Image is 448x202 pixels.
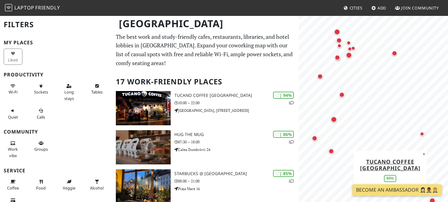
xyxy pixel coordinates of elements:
[8,114,18,120] span: Quiet
[288,178,294,184] p: 1
[352,184,442,196] a: Become an Ambassador 🤵🏻‍♀️🤵🏾‍♂️🤵🏼‍♀️
[338,91,346,99] div: Map marker
[369,2,389,13] a: Add
[14,4,34,11] span: Laptop
[64,89,74,101] span: Long stays
[288,100,294,106] p: 1
[4,138,22,160] button: Work vibe
[37,114,45,120] span: Video/audio calls
[5,3,60,13] a: LaptopFriendly LaptopFriendly
[174,147,299,152] p: Calea Dumbrăvii 24
[9,89,17,95] span: Stable Wi-Fi
[114,15,298,32] h1: [GEOGRAPHIC_DATA]
[4,106,22,122] button: Quiet
[7,185,19,191] span: Coffee
[63,185,75,191] span: Veggie
[116,91,171,125] img: Tucano Coffee Nepal
[174,178,299,184] p: 08:00 – 21:00
[116,130,171,164] img: Hug The Mug
[35,4,60,11] span: Friendly
[174,100,299,106] p: 10:00 – 22:00
[4,15,108,34] h2: Filters
[90,185,104,191] span: Alcohol
[390,49,398,57] div: Map marker
[32,177,50,193] button: Food
[91,89,103,95] span: Work-friendly tables
[4,40,108,46] h3: My Places
[421,151,427,157] button: Close popup
[32,81,50,97] button: Sockets
[174,171,299,176] h3: Starbucks @ [GEOGRAPHIC_DATA]
[273,92,294,99] div: | 94%
[310,134,318,142] div: Map marker
[116,32,295,68] p: The best work and study-friendly cafes, restaurants, libraries, and hotel lobbies in [GEOGRAPHIC_...
[116,72,295,91] h2: 17 Work-Friendly Places
[36,185,46,191] span: Food
[174,132,299,137] h3: Hug The Mug
[60,81,78,103] button: Long stays
[316,72,324,80] div: Map marker
[378,5,386,11] span: Add
[4,168,108,174] h3: Service
[88,177,106,193] button: Alcohol
[333,53,341,61] div: Map marker
[360,158,420,171] a: Tucano Coffee [GEOGRAPHIC_DATA]
[333,28,341,36] div: Map marker
[329,115,338,124] div: Map marker
[335,54,342,62] div: Map marker
[174,93,299,98] h3: Tucano Coffee [GEOGRAPHIC_DATA]
[4,72,108,78] h3: Productivity
[8,146,18,158] span: People working
[112,91,299,125] a: Tucano Coffee Nepal | 94% 1 Tucano Coffee [GEOGRAPHIC_DATA] 10:00 – 22:00 [GEOGRAPHIC_DATA], [STR...
[32,106,50,122] button: Calls
[4,81,22,97] button: Wi-Fi
[393,2,441,13] a: Join Community
[349,45,357,52] div: Map marker
[288,139,294,145] p: 1
[273,170,294,177] div: | 85%
[60,177,78,193] button: Veggie
[88,81,106,97] button: Tables
[34,146,48,152] span: Group tables
[336,42,343,50] div: Map marker
[401,5,439,11] span: Join Community
[112,130,299,164] a: Hug The Mug | 86% 1 Hug The Mug 07:30 – 18:00 Calea Dumbrăvii 24
[273,131,294,138] div: | 86%
[345,39,352,46] div: Map marker
[174,139,299,145] p: 07:30 – 18:00
[4,177,22,193] button: Coffee
[350,5,363,11] span: Cities
[335,36,343,44] div: Map marker
[384,175,396,182] div: 94%
[174,186,299,192] p: Piața Mare 16
[34,89,48,95] span: Power sockets
[344,51,353,59] div: Map marker
[327,147,335,155] div: Map marker
[32,138,50,154] button: Groups
[341,2,365,13] a: Cities
[5,4,12,11] img: LaptopFriendly
[346,45,353,53] div: Map marker
[4,129,108,135] h3: Community
[418,130,426,138] div: Map marker
[174,108,299,113] p: [GEOGRAPHIC_DATA], [STREET_ADDRESS]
